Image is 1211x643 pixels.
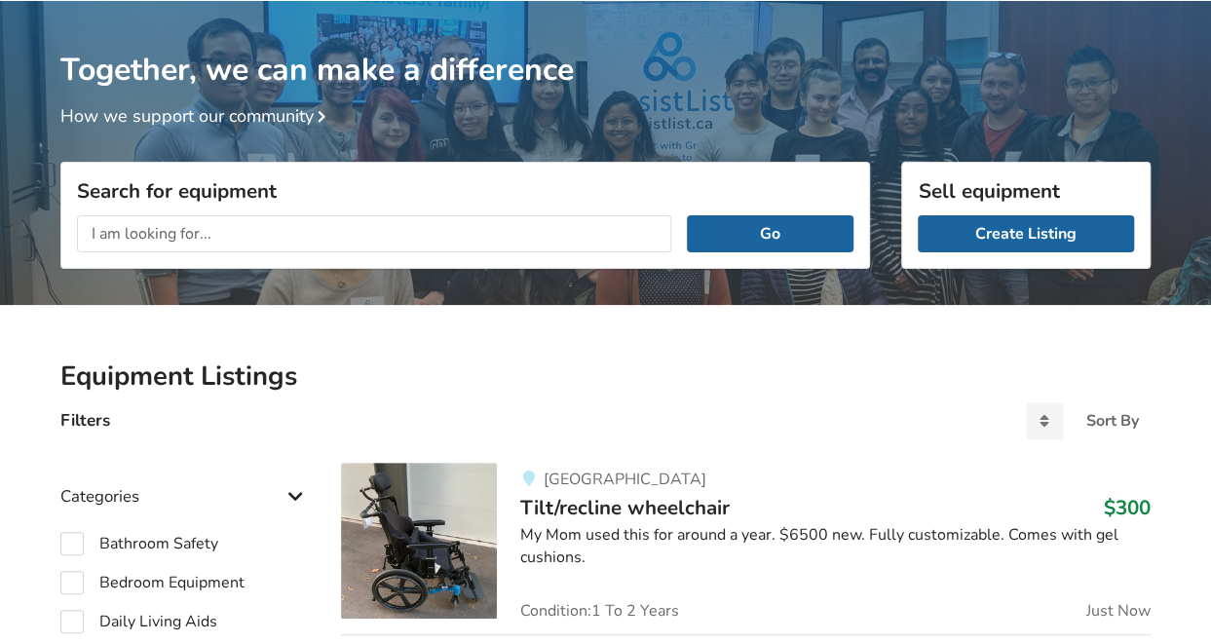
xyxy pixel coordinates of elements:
input: I am looking for... [77,215,671,252]
a: Create Listing [918,215,1134,252]
h3: Sell equipment [918,178,1134,204]
label: Bedroom Equipment [60,571,245,594]
div: Categories [60,447,310,516]
h4: Filters [60,409,110,432]
a: How we support our community [60,104,333,128]
label: Daily Living Aids [60,610,217,633]
h2: Equipment Listings [60,359,1151,394]
h1: Together, we can make a difference [60,1,1151,90]
div: My Mom used this for around a year. $6500 new. Fully customizable. Comes with gel cushions. [520,524,1151,569]
span: Tilt/recline wheelchair [520,494,730,521]
button: Go [687,215,853,252]
div: Sort By [1086,413,1139,429]
a: mobility-tilt/recline wheelchair[GEOGRAPHIC_DATA]Tilt/recline wheelchair$300My Mom used this for ... [341,463,1151,634]
h3: Search for equipment [77,178,853,204]
label: Bathroom Safety [60,532,218,555]
span: [GEOGRAPHIC_DATA] [543,469,705,490]
img: mobility-tilt/recline wheelchair [341,463,497,619]
h3: $300 [1104,495,1151,520]
span: Just Now [1086,603,1151,619]
span: Condition: 1 To 2 Years [520,603,679,619]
